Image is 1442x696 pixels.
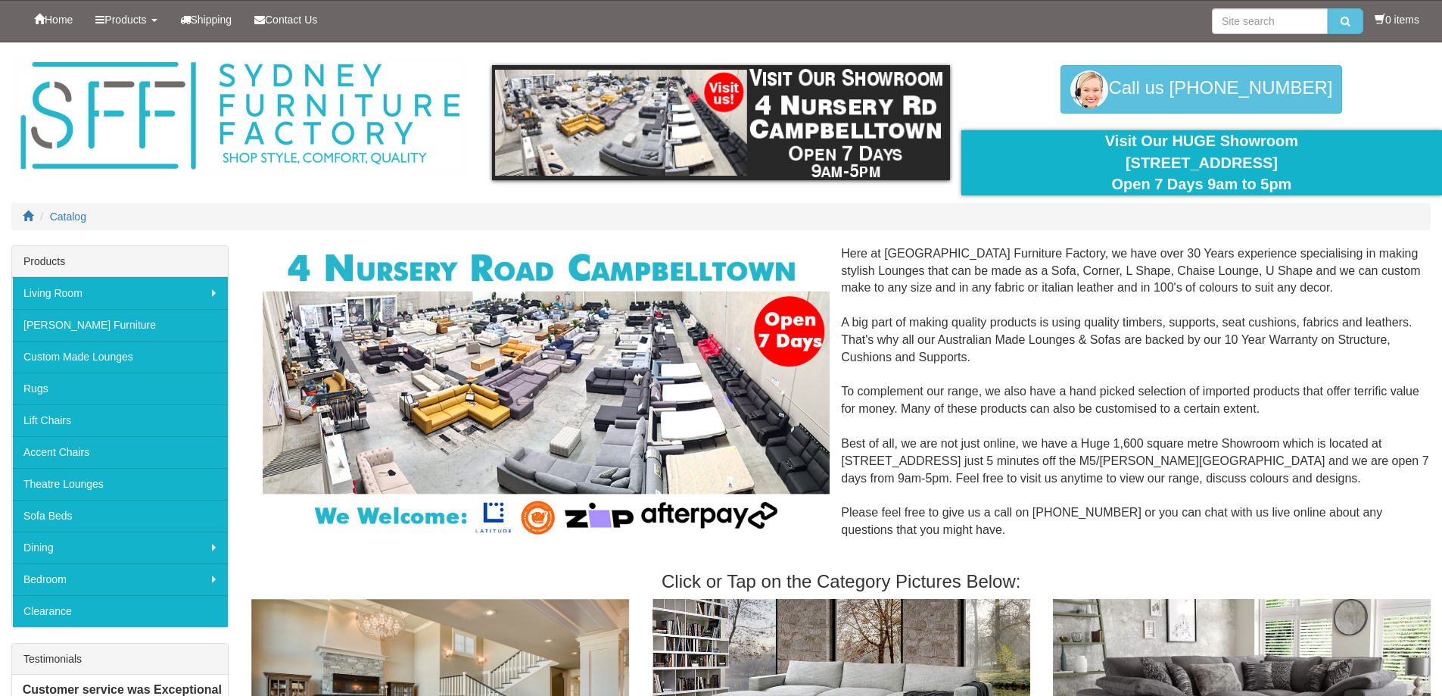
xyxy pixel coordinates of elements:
[12,404,228,436] a: Lift Chairs
[12,341,228,373] a: Custom Made Lounges
[169,1,244,39] a: Shipping
[12,532,228,563] a: Dining
[263,245,830,540] img: Corner Modular Lounges
[12,563,228,595] a: Bedroom
[973,130,1431,195] div: Visit Our HUGE Showroom [STREET_ADDRESS] Open 7 Days 9am to 5pm
[45,14,73,26] span: Home
[191,14,232,26] span: Shipping
[243,1,329,39] a: Contact Us
[104,14,146,26] span: Products
[12,373,228,404] a: Rugs
[12,500,228,532] a: Sofa Beds
[1212,8,1328,34] input: Site search
[12,277,228,309] a: Living Room
[12,246,228,277] div: Products
[12,436,228,468] a: Accent Chairs
[492,65,950,180] img: showroom.gif
[12,644,228,675] div: Testimonials
[265,14,317,26] span: Contact Us
[23,683,222,696] b: Customer service was Exceptional
[1375,12,1419,27] li: 0 items
[84,1,168,39] a: Products
[251,245,1431,557] div: Here at [GEOGRAPHIC_DATA] Furniture Factory, we have over 30 Years experience specialising in mak...
[12,309,228,341] a: [PERSON_NAME] Furniture
[251,572,1431,591] h3: Click or Tap on the Category Pictures Below:
[50,211,86,223] a: Catalog
[12,595,228,627] a: Clearance
[13,58,467,175] img: Sydney Furniture Factory
[12,468,228,500] a: Theatre Lounges
[23,1,84,39] a: Home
